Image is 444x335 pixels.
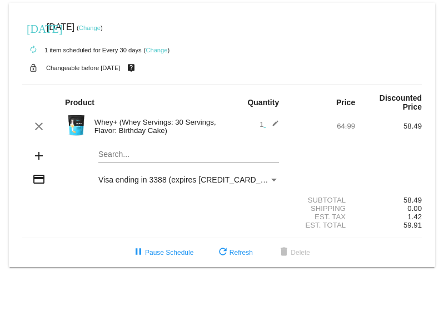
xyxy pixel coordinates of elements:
[288,196,355,204] div: Subtotal
[89,118,222,135] div: Whey+ (Whey Servings: 30 Servings, Flavor: Birthday Cake)
[32,173,46,186] mat-icon: credit_card
[27,21,40,35] mat-icon: [DATE]
[207,243,262,263] button: Refresh
[98,150,279,159] input: Search...
[132,249,193,257] span: Pause Schedule
[247,98,279,107] strong: Quantity
[98,175,279,184] mat-select: Payment Method
[132,246,145,259] mat-icon: pause
[32,120,46,133] mat-icon: clear
[32,149,46,162] mat-icon: add
[266,120,279,133] mat-icon: edit
[355,196,422,204] div: 58.49
[77,24,103,31] small: ( )
[355,122,422,130] div: 58.49
[277,249,310,257] span: Delete
[216,249,253,257] span: Refresh
[98,175,285,184] span: Visa ending in 3388 (expires [CREDIT_CARD_DATA])
[65,98,94,107] strong: Product
[22,47,142,53] small: 1 item scheduled for Every 30 days
[288,213,355,221] div: Est. Tax
[288,122,355,130] div: 64.99
[144,47,170,53] small: ( )
[268,243,319,263] button: Delete
[277,246,291,259] mat-icon: delete
[146,47,167,53] a: Change
[407,213,422,221] span: 1.42
[288,204,355,213] div: Shipping
[124,61,138,75] mat-icon: live_help
[288,221,355,229] div: Est. Total
[65,114,87,136] img: Image-1-Carousel-Whey-2lb-Bday-Cake-no-badge-Transp.png
[79,24,101,31] a: Change
[27,43,40,57] mat-icon: autorenew
[403,221,422,229] span: 59.91
[380,93,422,111] strong: Discounted Price
[216,246,230,259] mat-icon: refresh
[46,65,121,71] small: Changeable before [DATE]
[123,243,202,263] button: Pause Schedule
[27,61,40,75] mat-icon: lock_open
[407,204,422,213] span: 0.00
[260,120,279,129] span: 1
[336,98,355,107] strong: Price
